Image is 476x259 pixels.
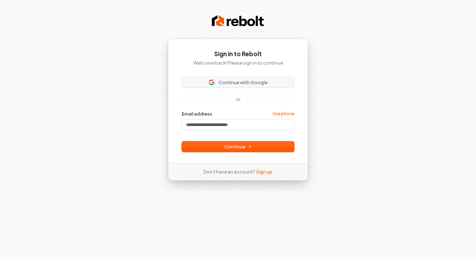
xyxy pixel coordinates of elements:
img: Sign in with Google [209,80,214,85]
span: Continue [224,143,252,150]
span: Continue with Google [218,79,268,86]
label: Email address [182,111,212,117]
p: Welcome back! Please sign in to continue [182,60,294,66]
h1: Sign in to Rebolt [182,50,294,58]
button: Continue [182,141,294,152]
span: Don’t have an account? [203,169,255,175]
p: or [236,96,240,102]
a: Use phone [273,111,294,117]
a: Sign up [256,169,273,175]
img: Rebolt Logo [212,14,264,28]
button: Sign in with GoogleContinue with Google [182,77,294,88]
